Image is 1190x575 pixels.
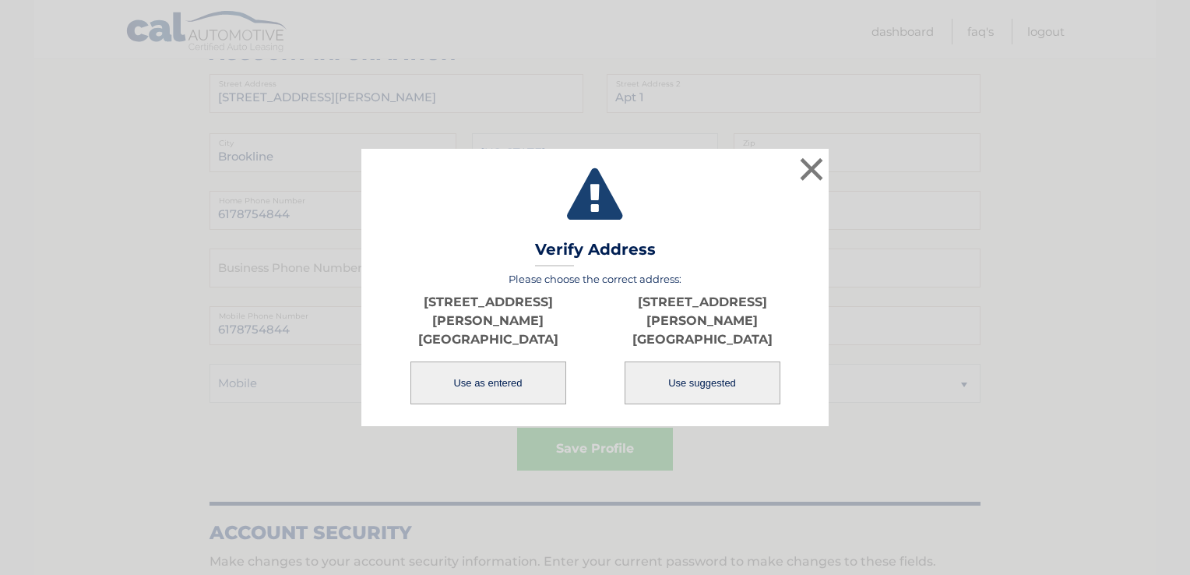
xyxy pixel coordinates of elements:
button: × [796,153,827,185]
button: Use suggested [625,362,780,404]
p: [STREET_ADDRESS][PERSON_NAME] [GEOGRAPHIC_DATA] [595,293,809,349]
button: Use as entered [410,362,566,404]
p: [STREET_ADDRESS][PERSON_NAME] [GEOGRAPHIC_DATA] [381,293,595,349]
h3: Verify Address [535,240,656,267]
div: Please choose the correct address: [381,273,809,406]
